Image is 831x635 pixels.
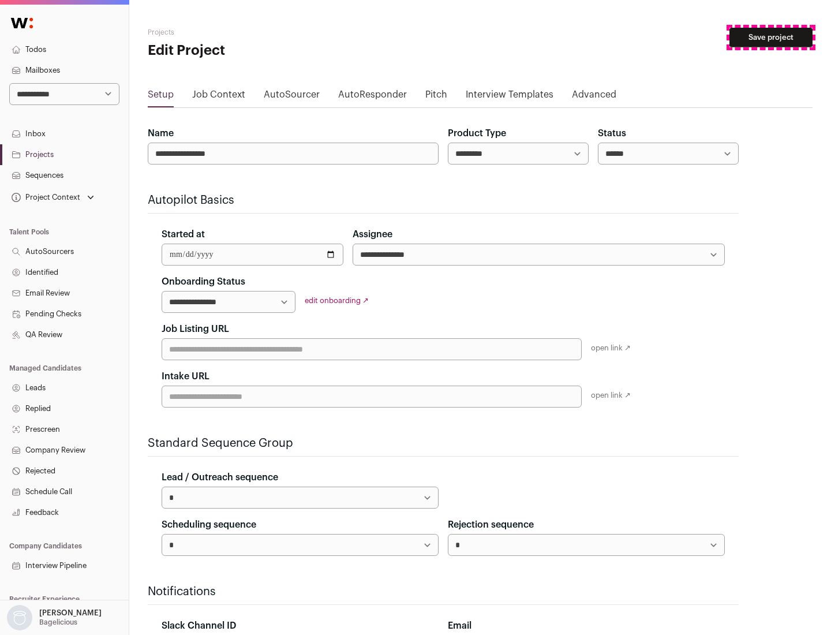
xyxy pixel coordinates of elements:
[729,28,813,47] button: Save project
[148,584,739,600] h2: Notifications
[448,619,725,633] div: Email
[7,605,32,630] img: nopic.png
[162,470,278,484] label: Lead / Outreach sequence
[264,88,320,106] a: AutoSourcer
[5,12,39,35] img: Wellfound
[572,88,616,106] a: Advanced
[162,275,245,289] label: Onboarding Status
[425,88,447,106] a: Pitch
[9,193,80,202] div: Project Context
[148,192,739,208] h2: Autopilot Basics
[148,88,174,106] a: Setup
[148,435,739,451] h2: Standard Sequence Group
[148,28,369,37] h2: Projects
[9,189,96,206] button: Open dropdown
[162,619,236,633] label: Slack Channel ID
[353,227,392,241] label: Assignee
[39,608,102,618] p: [PERSON_NAME]
[448,126,506,140] label: Product Type
[162,227,205,241] label: Started at
[448,518,534,532] label: Rejection sequence
[162,518,256,532] label: Scheduling sequence
[338,88,407,106] a: AutoResponder
[162,369,209,383] label: Intake URL
[39,618,77,627] p: Bagelicious
[148,126,174,140] label: Name
[305,297,369,304] a: edit onboarding ↗
[148,42,369,60] h1: Edit Project
[5,605,104,630] button: Open dropdown
[192,88,245,106] a: Job Context
[598,126,626,140] label: Status
[466,88,553,106] a: Interview Templates
[162,322,229,336] label: Job Listing URL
